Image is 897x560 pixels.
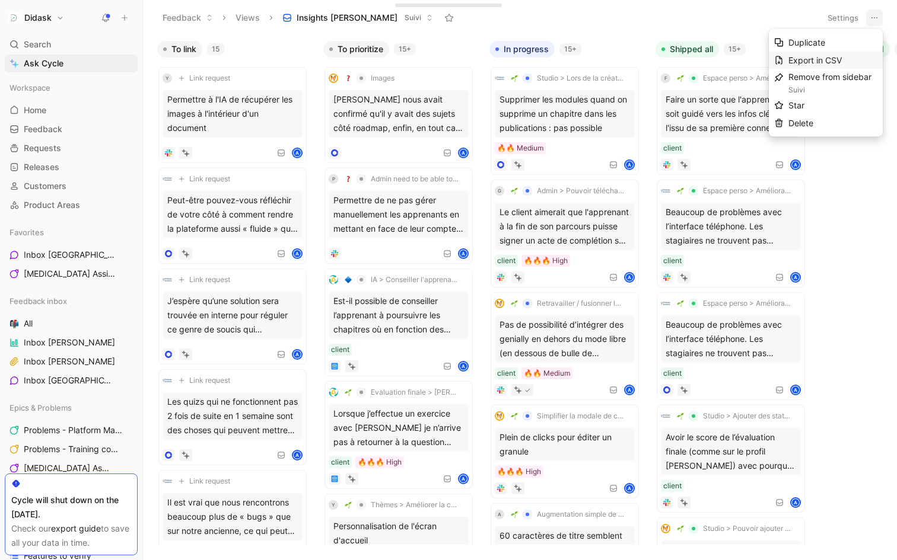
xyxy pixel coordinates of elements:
span: Delete [788,118,813,128]
span: Star [788,100,804,110]
span: Duplicate [788,37,825,47]
span: Export in CSV [788,55,842,65]
div: Remove from sidebar [788,70,877,96]
div: Suivi [788,84,877,96]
